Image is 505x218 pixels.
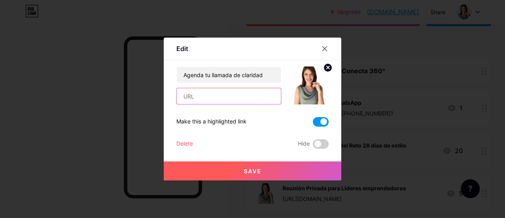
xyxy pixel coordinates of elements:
[176,139,193,149] div: Delete
[176,44,188,53] div: Edit
[291,66,329,104] img: link_thumbnail
[177,88,281,104] input: URL
[164,161,341,180] button: Save
[244,168,262,174] span: Save
[298,139,310,149] span: Hide
[176,117,247,127] div: Make this a highlighted link
[177,67,281,83] input: Title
